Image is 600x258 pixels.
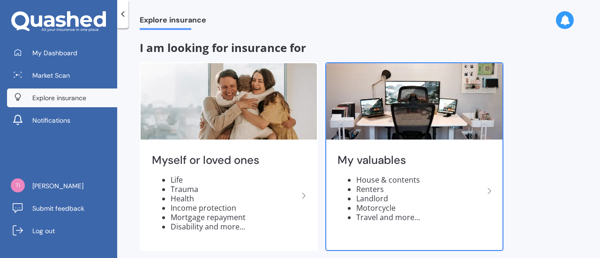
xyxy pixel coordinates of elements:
a: Log out [7,221,117,240]
img: My valuables [326,63,502,140]
a: Notifications [7,111,117,130]
li: House & contents [356,175,484,184]
li: Motorcycle [356,203,484,213]
li: Mortgage repayment [171,213,298,222]
span: Explore insurance [32,93,86,103]
span: Notifications [32,116,70,125]
a: Submit feedback [7,199,117,218]
li: Trauma [171,184,298,194]
li: Life [171,175,298,184]
span: Explore insurance [140,15,206,28]
img: b0b1ef9f592be5735a494eda9149bac5 [11,178,25,192]
li: Travel and more... [356,213,484,222]
a: My Dashboard [7,44,117,62]
span: Market Scan [32,71,70,80]
a: Explore insurance [7,88,117,107]
h2: My valuables [337,153,484,168]
li: Disability and more... [171,222,298,231]
li: Landlord [356,194,484,203]
a: Market Scan [7,66,117,85]
li: Health [171,194,298,203]
span: My Dashboard [32,48,77,58]
img: Myself or loved ones [141,63,317,140]
h2: Myself or loved ones [152,153,298,168]
a: [PERSON_NAME] [7,177,117,195]
span: I am looking for insurance for [140,40,306,55]
li: Income protection [171,203,298,213]
span: [PERSON_NAME] [32,181,83,191]
span: Submit feedback [32,204,84,213]
span: Log out [32,226,55,236]
li: Renters [356,184,484,194]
